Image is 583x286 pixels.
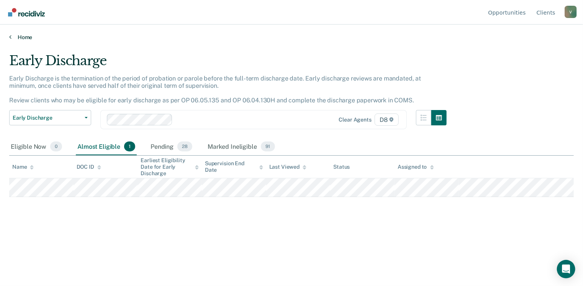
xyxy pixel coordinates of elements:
div: Open Intercom Messenger [557,260,575,278]
div: Last Viewed [269,164,306,170]
a: Home [9,34,574,41]
button: Profile dropdown button [565,6,577,18]
span: 28 [177,141,192,151]
div: Marked Ineligible91 [206,138,276,155]
span: D8 [375,113,399,126]
div: Pending28 [149,138,194,155]
div: Supervision End Date [205,160,263,173]
div: DOC ID [77,164,101,170]
div: V [565,6,577,18]
button: Early Discharge [9,110,91,125]
span: 91 [261,141,275,151]
div: Status [333,164,350,170]
div: Almost Eligible1 [76,138,137,155]
div: Eligible Now0 [9,138,64,155]
img: Recidiviz [8,8,45,16]
div: Assigned to [398,164,434,170]
span: Early Discharge [13,115,82,121]
div: Early Discharge [9,53,447,75]
span: 0 [50,141,62,151]
p: Early Discharge is the termination of the period of probation or parole before the full-term disc... [9,75,421,104]
div: Name [12,164,34,170]
div: Clear agents [339,117,372,123]
span: 1 [124,141,135,151]
div: Earliest Eligibility Date for Early Discharge [141,157,199,176]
